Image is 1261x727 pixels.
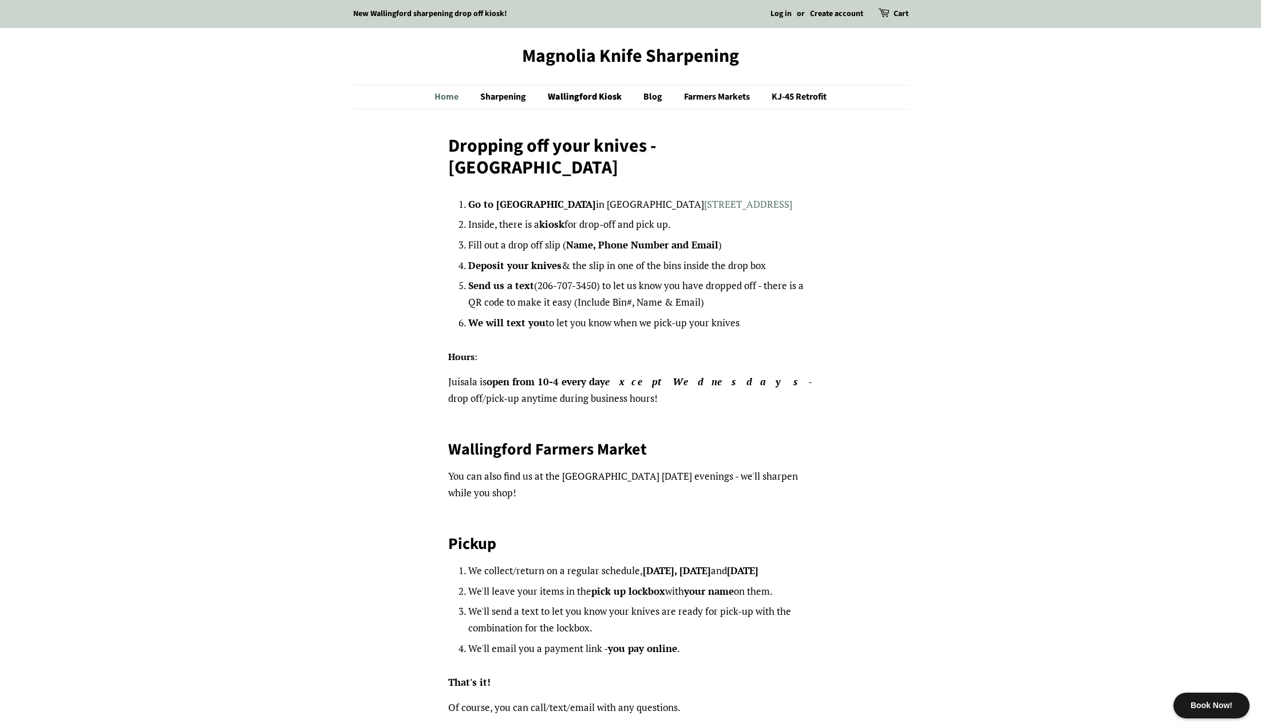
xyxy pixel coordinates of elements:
h1: Dropping off your knives - [GEOGRAPHIC_DATA] [448,135,813,179]
strong: open from 10-4 every day [487,375,808,388]
div: Book Now! [1173,693,1250,718]
strong: Deposit your knives [468,259,562,272]
li: We'll email you a payment link - . [468,641,813,657]
strong: [DATE], [DATE] [643,564,711,577]
strong: We will text you [468,316,545,329]
a: Wallingford Kiosk [539,85,633,109]
a: Blog [635,85,674,109]
li: & the slip in one of the bins inside the drop box [468,258,813,274]
li: We'll send a text to let you know your knives are ready for pick-up with the combination for the ... [468,603,813,637]
p: Juisala is - drop off/pick-up anytime during business hours! [448,374,813,407]
strong: Go to [GEOGRAPHIC_DATA] [468,197,596,211]
strong: your name [684,584,734,598]
a: Log in [770,8,792,19]
a: Cart [894,7,908,21]
h2: Wallingford Farmers Market [448,439,813,460]
li: Fill out a drop off slip ( ) [468,237,813,254]
span: : [475,350,477,363]
a: [STREET_ADDRESS] [704,197,792,211]
strong: kiosk [539,218,564,231]
a: Create account [810,8,863,19]
li: Inside, there is a for drop-off and pick up. [468,216,813,233]
a: New Wallingford sharpening drop off kiosk! [353,8,507,19]
a: Farmers Markets [675,85,761,109]
li: in [GEOGRAPHIC_DATA] [468,196,813,213]
a: KJ-45 Retrofit [763,85,827,109]
strong: you pay online [608,642,677,655]
a: Magnolia Knife Sharpening [353,45,908,67]
a: Sharpening [472,85,537,109]
p: Of course, you can call/text/email with any questions. [448,700,813,716]
strong: Hours [448,350,475,363]
strong: [DATE] [727,564,758,577]
em: except Wednesdays [605,375,808,388]
li: We'll leave your items in the with on them. [468,583,813,600]
strong: Send us a text [468,279,534,292]
li: or [797,7,805,21]
li: (206-707-3450) to let us know you have dropped off - there is a QR code to make it easy (Include ... [468,278,813,311]
p: You can also find us at the [GEOGRAPHIC_DATA] [DATE] evenings - we'll sharpen while you shop! [448,468,813,501]
strong: That's it! [448,675,491,689]
li: to let you know when we pick-up your knives [468,315,813,331]
a: Home [434,85,470,109]
li: We collect/return on a regular schedule, and [468,563,813,579]
strong: pick up lockbox [591,584,665,598]
h2: Pickup [448,534,813,554]
strong: Name, Phone Number and Email [566,238,718,251]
